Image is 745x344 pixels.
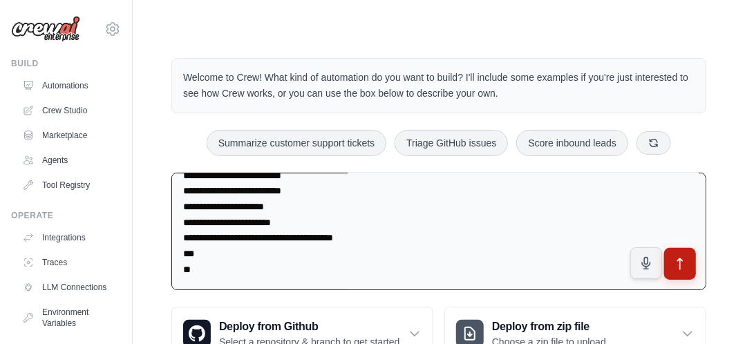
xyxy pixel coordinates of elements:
button: Triage GitHub issues [395,130,508,156]
iframe: Chat Widget [676,278,745,344]
button: Score inbound leads [516,130,628,156]
a: Marketplace [17,124,121,146]
a: Tool Registry [17,174,121,196]
a: Automations [17,75,121,97]
a: Integrations [17,227,121,249]
img: Logo [11,16,80,42]
h3: Deploy from zip file [492,318,609,335]
div: Build [11,58,121,69]
div: Operate [11,210,121,221]
p: Welcome to Crew! What kind of automation do you want to build? I'll include some examples if you'... [183,70,695,102]
button: Summarize customer support tickets [207,130,386,156]
a: Environment Variables [17,301,121,334]
a: Agents [17,149,121,171]
a: LLM Connections [17,276,121,298]
a: Traces [17,251,121,274]
div: أداة الدردشة [676,278,745,344]
a: Crew Studio [17,99,121,122]
h3: Deploy from Github [219,318,402,335]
